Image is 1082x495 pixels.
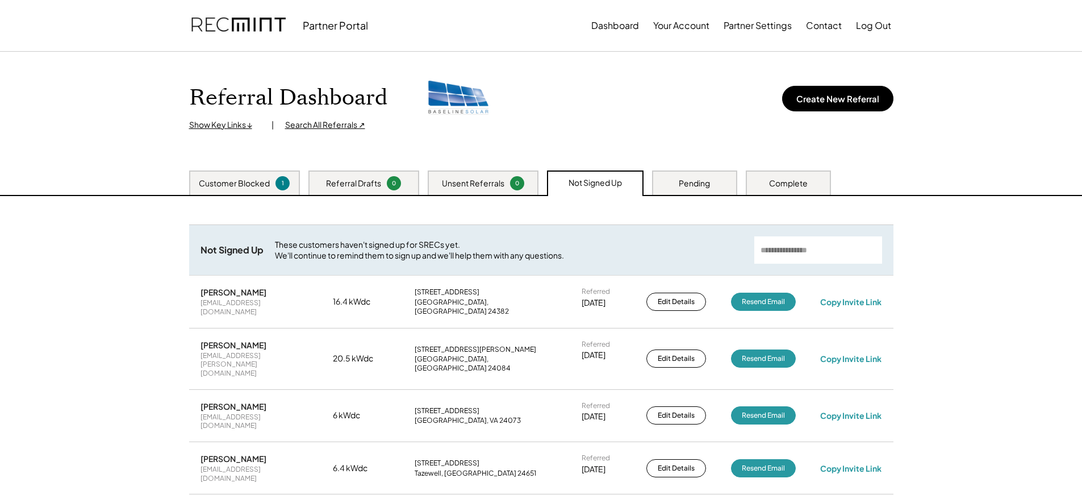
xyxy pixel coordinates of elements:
div: [DATE] [582,297,605,309]
div: Referred [582,454,610,463]
div: [PERSON_NAME] [200,287,266,297]
div: 16.4 kWdc [333,296,390,307]
div: [STREET_ADDRESS][PERSON_NAME] [415,345,536,354]
div: Copy Invite Link [820,297,882,307]
button: Resend Email [731,406,796,425]
div: Referred [582,401,610,410]
div: [EMAIL_ADDRESS][DOMAIN_NAME] [200,298,308,316]
button: Your Account [653,14,709,37]
button: Edit Details [646,406,706,425]
div: [EMAIL_ADDRESS][PERSON_NAME][DOMAIN_NAME] [200,351,308,378]
div: Copy Invite Link [820,353,882,364]
div: [DATE] [582,350,605,361]
div: [PERSON_NAME] [200,454,266,464]
div: Copy Invite Link [820,463,882,473]
div: [EMAIL_ADDRESS][DOMAIN_NAME] [200,465,308,482]
button: Create New Referral [782,86,893,111]
div: These customers haven't signed up for SRECs yet. We'll continue to remind them to sign up and we'... [275,239,743,261]
div: 0 [512,179,523,188]
div: [GEOGRAPHIC_DATA], [GEOGRAPHIC_DATA] 24382 [415,298,557,315]
div: [DATE] [582,464,605,475]
div: [GEOGRAPHIC_DATA], VA 24073 [415,416,521,425]
div: Tazewell, [GEOGRAPHIC_DATA] 24651 [415,469,536,478]
button: Partner Settings [724,14,792,37]
div: Show Key Links ↓ [189,119,260,131]
div: Unsent Referrals [442,178,504,189]
button: Contact [806,14,842,37]
button: Dashboard [591,14,639,37]
div: [PERSON_NAME] [200,340,266,350]
div: 6.4 kWdc [333,463,390,474]
div: Referred [582,287,610,296]
div: [DATE] [582,411,605,422]
div: | [271,119,274,131]
img: recmint-logotype%403x.png [191,6,286,45]
div: Referred [582,340,610,349]
div: Partner Portal [303,19,368,32]
div: [STREET_ADDRESS] [415,406,479,415]
div: [GEOGRAPHIC_DATA], [GEOGRAPHIC_DATA] 24084 [415,355,557,372]
div: Copy Invite Link [820,410,882,421]
button: Log Out [856,14,891,37]
div: Customer Blocked [199,178,270,189]
div: 0 [388,179,399,188]
button: Edit Details [646,293,706,311]
div: [STREET_ADDRESS] [415,288,479,297]
div: 1 [277,179,288,188]
div: Not Signed Up [569,177,622,189]
div: [STREET_ADDRESS] [415,459,479,468]
div: 6 kWdc [333,410,390,421]
div: [EMAIL_ADDRESS][DOMAIN_NAME] [200,413,308,430]
h1: Referral Dashboard [189,85,387,111]
div: Complete [769,178,808,189]
div: Referral Drafts [326,178,381,189]
button: Resend Email [731,459,796,477]
div: 20.5 kWdc [333,353,390,364]
button: Resend Email [731,293,796,311]
button: Edit Details [646,350,706,368]
div: Search All Referrals ↗ [285,119,365,131]
div: Not Signed Up [200,244,264,256]
button: Edit Details [646,459,706,477]
div: Pending [679,178,710,189]
button: Resend Email [731,350,796,368]
img: baseline-solar.png [427,80,490,117]
div: [PERSON_NAME] [200,401,266,411]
